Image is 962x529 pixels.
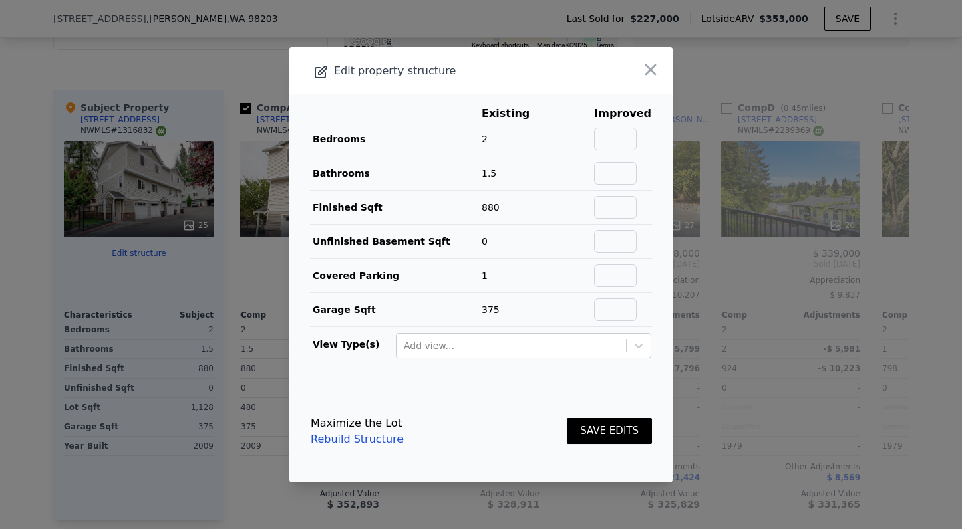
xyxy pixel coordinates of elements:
div: Edit property structure [289,62,597,80]
td: Bathrooms [310,156,481,191]
span: 1.5 [482,168,496,179]
button: SAVE EDITS [567,418,652,444]
span: 2 [482,134,488,144]
th: Improved [593,105,652,122]
td: Bedrooms [310,122,481,156]
td: Garage Sqft [310,293,481,327]
td: View Type(s) [310,327,395,359]
td: Finished Sqft [310,191,481,225]
span: 880 [482,202,500,213]
a: Rebuild Structure [311,431,404,447]
span: 375 [482,304,500,315]
span: 0 [482,236,488,247]
span: 1 [482,270,488,281]
td: Covered Parking [310,259,481,293]
div: Maximize the Lot [311,415,404,431]
th: Existing [481,105,550,122]
td: Unfinished Basement Sqft [310,225,481,259]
